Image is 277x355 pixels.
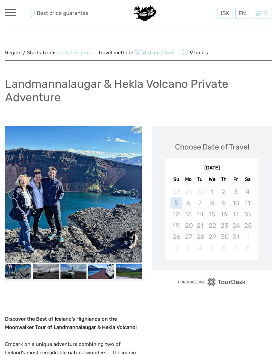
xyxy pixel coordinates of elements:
div: Not available Wednesday, November 5th, 2025 [206,242,218,253]
div: We [206,175,218,184]
div: Not available Friday, October 3rd, 2025 [230,186,242,197]
div: Choose Date of Travel [175,142,249,152]
img: 9C9BD98348964BD5EF96CE2D62158855EC327320DF678763D98DD24AF527314D_main_slider.jpeg [5,126,142,263]
div: Not available Monday, November 3rd, 2025 [182,242,194,253]
div: Not available Saturday, October 25th, 2025 [242,220,253,231]
div: Not available Tuesday, October 21st, 2025 [194,220,206,231]
div: Fr [230,175,242,184]
div: Not available Monday, October 27th, 2025 [182,231,194,242]
h1: Landmannalaugar & Hekla Volcano Private Adventure [5,77,272,104]
div: Not available Sunday, October 19th, 2025 [170,220,182,231]
div: Not available Saturday, October 11th, 2025 [242,197,253,209]
div: Not available Wednesday, October 29th, 2025 [206,231,218,242]
div: Not available Wednesday, October 15th, 2025 [206,209,218,220]
div: Not available Thursday, October 30th, 2025 [218,231,230,242]
div: Not available Tuesday, October 28th, 2025 [194,231,206,242]
img: DEE069031106E6AEBE40D783F29C5FFF88C88769A031BACACBB0F0B371C7A939_160x90.jpeg [88,264,114,279]
span: ISK [221,10,229,17]
img: 19A5D43ED2A0356C325C8ECAF783ED870C602AB99F61157F51B968D857D06A07_160x90.jpeg [33,264,59,279]
div: Not available Sunday, October 5th, 2025 [170,197,182,209]
div: Not available Sunday, October 26th, 2025 [170,231,182,242]
div: Su [170,175,182,184]
div: Not available Tuesday, November 4th, 2025 [194,242,206,253]
div: Sa [242,175,253,184]
div: Not available Monday, October 6th, 2025 [182,197,194,209]
div: Not available Thursday, October 16th, 2025 [218,209,230,220]
div: Not available Sunday, September 28th, 2025 [170,186,182,197]
div: EN [235,8,249,19]
div: Not available Friday, October 10th, 2025 [230,197,242,209]
span: Travel method: [98,48,174,57]
a: Jeep / 4x4 [133,50,174,56]
div: Not available Thursday, October 9th, 2025 [218,197,230,209]
div: Not available Wednesday, October 8th, 2025 [206,197,218,209]
div: Not available Monday, October 13th, 2025 [182,209,194,220]
div: Not available Friday, October 17th, 2025 [230,209,242,220]
div: Not available Tuesday, October 7th, 2025 [194,197,206,209]
div: Not available Tuesday, October 14th, 2025 [194,209,206,220]
div: Not available Saturday, November 1st, 2025 [242,231,253,242]
div: Not available Friday, October 24th, 2025 [230,220,242,231]
div: Not available Thursday, October 23rd, 2025 [218,220,230,231]
div: month 2025-10 [168,186,256,253]
div: Not available Friday, November 7th, 2025 [230,242,242,253]
div: Not available Friday, October 31st, 2025 [230,231,242,242]
img: 9C9BD98348964BD5EF96CE2D62158855EC327320DF678763D98DD24AF527314D_160x90.jpeg [5,264,31,279]
span: 9 hours [182,48,208,57]
div: Not available Wednesday, October 22nd, 2025 [206,220,218,231]
div: Tu [194,175,206,184]
span: Best price guarantee [26,8,89,19]
img: 2347-e0530006-311c-4fac-beea-9f6cd962ece2_logo_small.jpg [133,5,156,22]
div: Not available Thursday, October 2nd, 2025 [218,186,230,197]
div: Mo [182,175,194,184]
div: Th [218,175,230,184]
img: 7876E7365690F72CAEED6DB1076088E5A58114EF10F5EA79C49531EFA8B3E9C8_160x90.jpeg [116,264,142,279]
a: Capital Region [55,50,90,56]
div: Not available Monday, September 29th, 2025 [182,186,194,197]
span: 0 [263,10,269,17]
div: Not available Saturday, November 8th, 2025 [242,242,253,253]
div: Not available Monday, October 20th, 2025 [182,220,194,231]
div: Not available Tuesday, September 30th, 2025 [194,186,206,197]
div: [DATE] [166,165,258,172]
div: Not available Saturday, October 18th, 2025 [242,209,253,220]
strong: Discover the Best of Iceland’s Highlands on the Moonwalker Tour of Landmannalaugar & Hekla Volcano! [5,316,137,331]
div: Not available Sunday, October 12th, 2025 [170,209,182,220]
div: Not available Sunday, November 2nd, 2025 [170,242,182,253]
span: Region / Starts from: [5,49,90,56]
img: 2D170C21CA657048F561465DCF90F213B45D5B867C373BED148D6C8DA9D5AB82_160x90.jpeg [60,264,86,279]
div: Not available Wednesday, October 1st, 2025 [206,186,218,197]
div: Not available Thursday, November 6th, 2025 [218,242,230,253]
img: PurchaseViaTourDesk.png [178,278,246,286]
div: Not available Saturday, October 4th, 2025 [242,186,253,197]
